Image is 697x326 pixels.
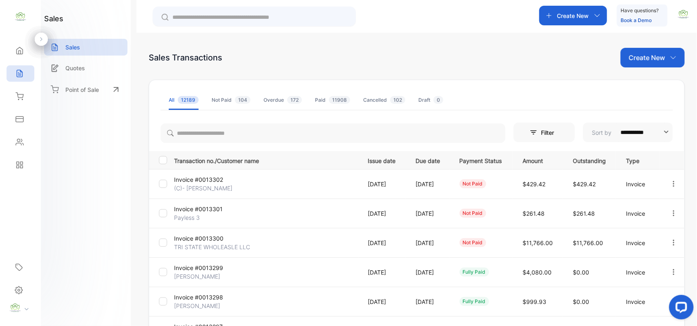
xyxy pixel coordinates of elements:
[592,128,612,137] p: Sort by
[416,180,443,188] p: [DATE]
[149,51,222,64] div: Sales Transactions
[621,48,685,67] button: Create New
[174,272,235,281] p: [PERSON_NAME]
[523,155,556,165] p: Amount
[573,239,603,246] span: $11,766.00
[44,13,63,24] h1: sales
[573,210,595,217] span: $261.48
[460,155,506,165] p: Payment Status
[315,96,350,104] div: Paid
[523,181,545,188] span: $429.42
[416,297,443,306] p: [DATE]
[44,39,127,56] a: Sales
[65,43,80,51] p: Sales
[626,268,653,277] p: Invoice
[626,239,653,247] p: Invoice
[368,155,399,165] p: Issue date
[235,96,250,104] span: 104
[460,179,486,188] div: not paid
[174,243,250,251] p: TRI STATE WHOLEASLE LLC
[416,155,443,165] p: Due date
[460,238,486,247] div: not paid
[433,96,443,104] span: 0
[14,11,27,23] img: logo
[621,7,659,15] p: Have questions?
[169,96,199,104] div: All
[626,180,653,188] p: Invoice
[9,302,21,314] img: profile
[368,180,399,188] p: [DATE]
[573,298,589,305] span: $0.00
[329,96,350,104] span: 11908
[539,6,607,25] button: Create New
[44,60,127,76] a: Quotes
[621,17,652,23] a: Book a Demo
[573,269,589,276] span: $0.00
[460,268,489,277] div: fully paid
[416,239,443,247] p: [DATE]
[677,8,690,20] img: avatar
[264,96,302,104] div: Overdue
[573,181,596,188] span: $429.42
[212,96,250,104] div: Not Paid
[174,293,235,301] p: Invoice #0013298
[44,80,127,98] a: Point of Sale
[174,213,235,222] p: Payless 3
[573,155,609,165] p: Outstanding
[416,268,443,277] p: [DATE]
[626,155,653,165] p: Type
[368,297,399,306] p: [DATE]
[390,96,405,104] span: 102
[174,234,235,243] p: Invoice #0013300
[523,298,546,305] span: $999.93
[178,96,199,104] span: 12189
[523,239,553,246] span: $11,766.00
[583,123,673,142] button: Sort by
[629,53,665,63] p: Create New
[416,209,443,218] p: [DATE]
[174,184,235,192] p: (C)- [PERSON_NAME]
[174,263,235,272] p: Invoice #0013299
[174,175,235,184] p: Invoice #0013302
[65,85,99,94] p: Point of Sale
[368,209,399,218] p: [DATE]
[368,268,399,277] p: [DATE]
[363,96,405,104] div: Cancelled
[626,209,653,218] p: Invoice
[418,96,443,104] div: Draft
[523,210,545,217] span: $261.48
[557,11,589,20] p: Create New
[287,96,302,104] span: 172
[663,292,697,326] iframe: LiveChat chat widget
[65,64,85,72] p: Quotes
[460,297,489,306] div: fully paid
[460,209,486,218] div: not paid
[626,297,653,306] p: Invoice
[174,301,235,310] p: [PERSON_NAME]
[523,269,552,276] span: $4,080.00
[174,155,358,165] p: Transaction no./Customer name
[368,239,399,247] p: [DATE]
[677,6,690,25] button: avatar
[174,205,235,213] p: Invoice #0013301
